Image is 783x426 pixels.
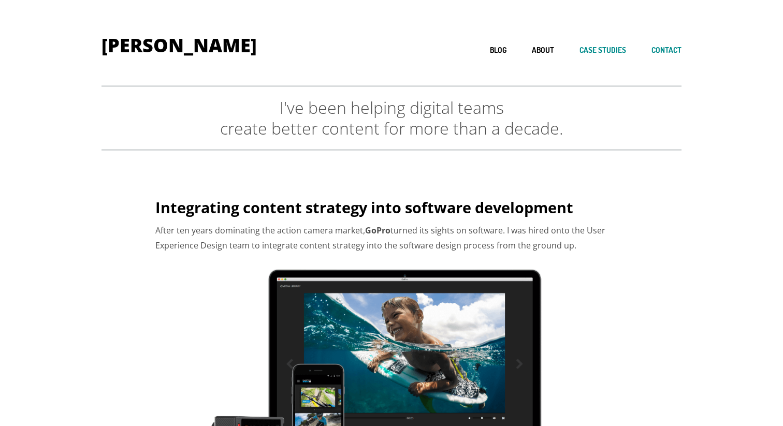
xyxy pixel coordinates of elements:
strong: GoPro [365,225,390,236]
a: Blog [490,46,506,55]
p: After ten years dominating the action camera market, turned its sights on software. I was hired o... [155,223,627,253]
a: Case studies [579,46,626,55]
h2: Integrating content strategy into software development [155,197,627,218]
h1: [PERSON_NAME] [102,36,257,55]
a: About [532,46,554,55]
p: I've been helping digital teams create better content for more than a decade. [102,97,682,139]
a: Contact [651,46,682,55]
